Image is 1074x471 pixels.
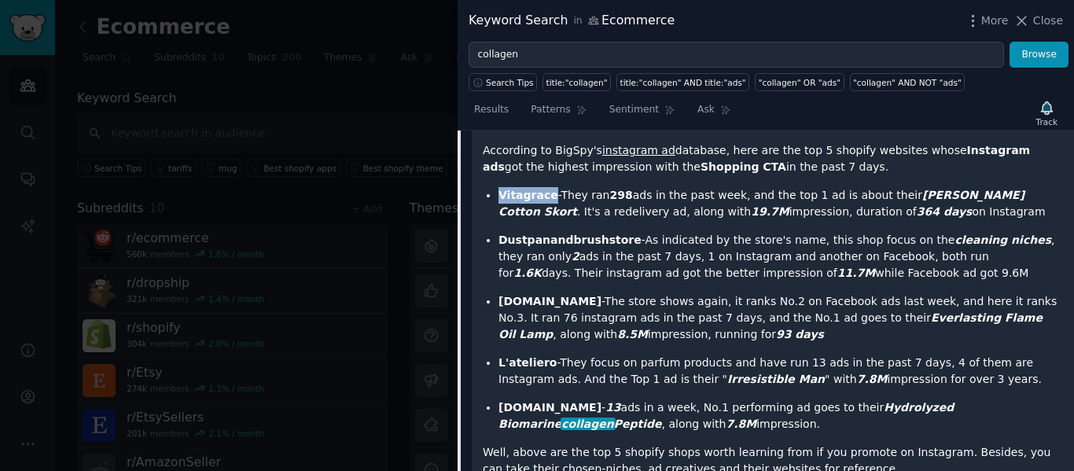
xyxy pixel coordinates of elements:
[917,205,973,218] em: 364 days
[776,328,824,340] em: 93 days
[561,418,616,430] span: collagen
[857,373,888,385] em: 7.8M
[469,42,1004,68] input: Try a keyword related to your business
[759,77,840,88] div: "collagen" OR "ads"
[616,73,749,91] a: title:"collagen" AND title:"ads"
[853,77,962,88] div: "collagen" AND NOT "ads"
[837,267,875,279] em: 11.7M
[573,14,582,28] span: in
[498,293,1063,343] p: -The store shows again, it ranks No.2 on Facebook ads last week, and here it ranks No.3. It ran 7...
[572,250,579,263] em: 2
[850,73,965,91] a: "collagen" AND NOT "ads"
[604,98,681,130] a: Sentiment
[498,401,601,414] strong: [DOMAIN_NAME]
[486,77,534,88] span: Search Tips
[469,11,675,31] div: Keyword Search Ecommerce
[498,187,1063,220] p: -They ran ads in the past week, and the top 1 ad is about their . It's a redelivery ad, along wit...
[498,311,1043,340] em: Everlasting Flame Oil Lamp
[727,373,825,385] em: Irresistible Man
[498,355,1063,388] p: -They focus on parfum products and have run 13 ads in the past 7 days, 4 of them are Instagram ad...
[692,98,737,130] a: Ask
[1031,97,1063,130] button: Track
[620,77,746,88] div: title:"collagen" AND title:"ads"
[1033,13,1063,29] span: Close
[954,234,1051,246] em: cleaning niches
[981,13,1009,29] span: More
[483,142,1063,175] p: According to BigSpy's database, here are the top 5 shopify websites whose got the highest impress...
[543,73,611,91] a: title:"collagen"
[1013,13,1063,29] button: Close
[1036,116,1057,127] div: Track
[498,399,1063,432] p: - ads in a week, No.1 performing ad goes to their , along with impression.
[602,144,675,156] a: instagram ad
[469,98,514,130] a: Results
[609,189,632,201] strong: 298
[726,418,756,430] em: 7.8M
[469,73,537,91] button: Search Tips
[605,401,620,414] em: 13
[546,77,608,88] div: title:"collagen"
[751,205,789,218] em: 19.7M
[498,189,558,201] strong: Vitagrace
[513,267,542,279] em: 1.6K
[755,73,844,91] a: "collagen" OR "ads"
[498,234,642,246] strong: Dustpanandbrushstore
[609,103,659,117] span: Sentiment
[617,328,648,340] em: 8.5M
[498,295,601,307] strong: [DOMAIN_NAME]
[474,103,509,117] span: Results
[531,103,570,117] span: Patterns
[697,103,715,117] span: Ask
[965,13,1009,29] button: More
[1010,42,1068,68] button: Browse
[525,98,592,130] a: Patterns
[701,160,786,173] strong: Shopping CTA
[498,232,1063,281] p: -As indicated by the store's name, this shop focus on the , they ran only ads in the past 7 days,...
[498,356,557,369] strong: L'ateliero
